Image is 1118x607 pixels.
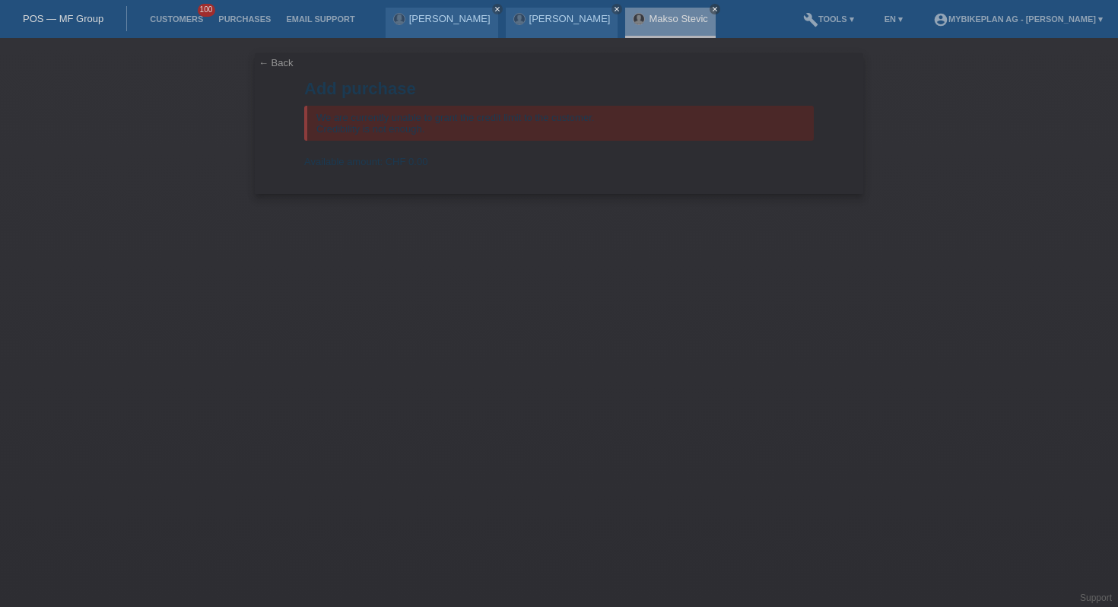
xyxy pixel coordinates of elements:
[933,12,948,27] i: account_circle
[492,4,503,14] a: close
[494,5,501,13] i: close
[1080,593,1112,603] a: Support
[259,57,294,68] a: ← Back
[211,14,278,24] a: Purchases
[613,5,621,13] i: close
[386,156,428,167] span: CHF 0.00
[529,13,611,24] a: [PERSON_NAME]
[304,156,383,167] span: Available amount:
[23,13,103,24] a: POS — MF Group
[710,4,720,14] a: close
[304,106,814,141] div: We are currently unable to grant the credit limit to the customer. Credibility is not enough.
[711,5,719,13] i: close
[926,14,1110,24] a: account_circleMybikeplan AG - [PERSON_NAME] ▾
[796,14,862,24] a: buildTools ▾
[278,14,362,24] a: Email Support
[611,4,622,14] a: close
[198,4,216,17] span: 100
[142,14,211,24] a: Customers
[304,79,814,98] h1: Add purchase
[409,13,491,24] a: [PERSON_NAME]
[803,12,818,27] i: build
[649,13,707,24] a: Makso Stevic
[877,14,910,24] a: EN ▾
